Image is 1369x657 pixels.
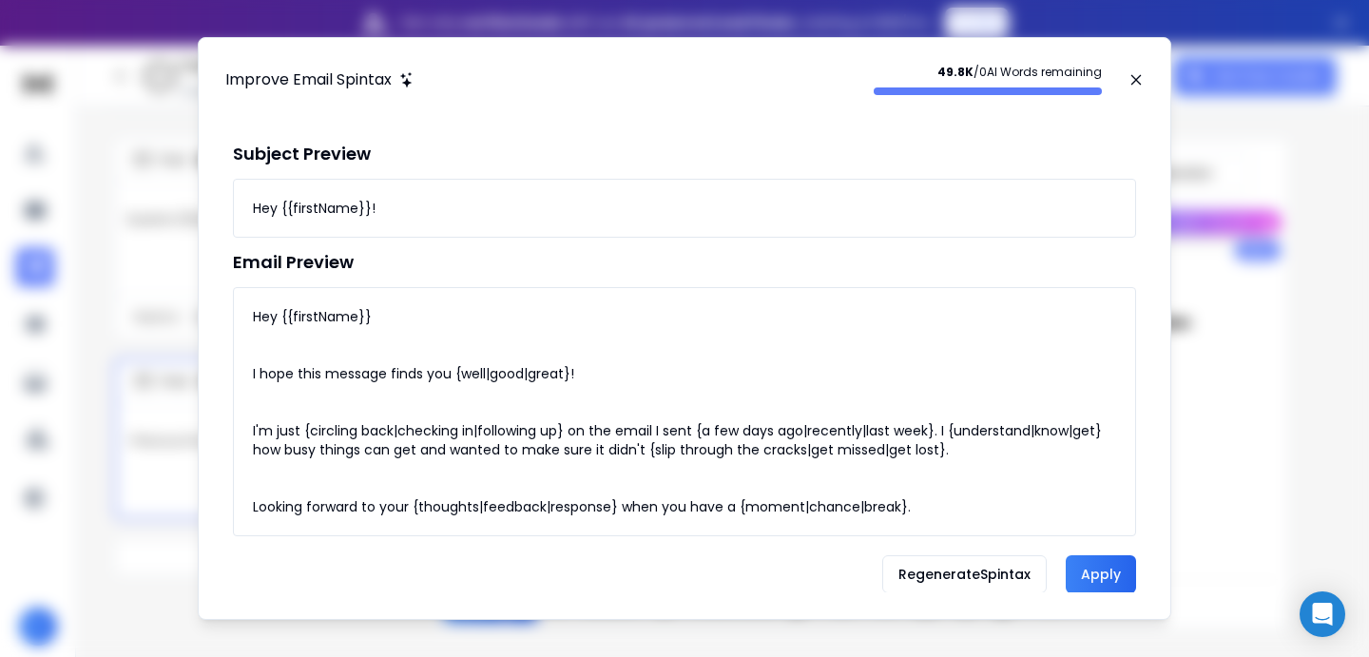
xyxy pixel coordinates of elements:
div: I hope this message finds you {well|good|great}! [253,364,1116,402]
div: Hey {{firstName}}! [253,199,376,218]
button: RegenerateSpintax [882,555,1047,593]
button: Apply [1066,555,1136,593]
h1: Email Preview [233,249,1136,276]
div: Open Intercom Messenger [1300,591,1345,637]
strong: 49.8K [937,64,974,80]
div: I'm just {circling back|checking in|following up} on the email I sent {a few days ago|recently|la... [253,421,1116,478]
div: Looking forward to your {thoughts|feedback|response} when you have a {moment|chance|break}. [253,497,1116,516]
h1: Subject Preview [233,141,1136,167]
h1: Improve Email Spintax [225,68,392,91]
p: / 0 AI Words remaining [874,65,1102,80]
div: Hey {{firstName}} [253,307,1116,516]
